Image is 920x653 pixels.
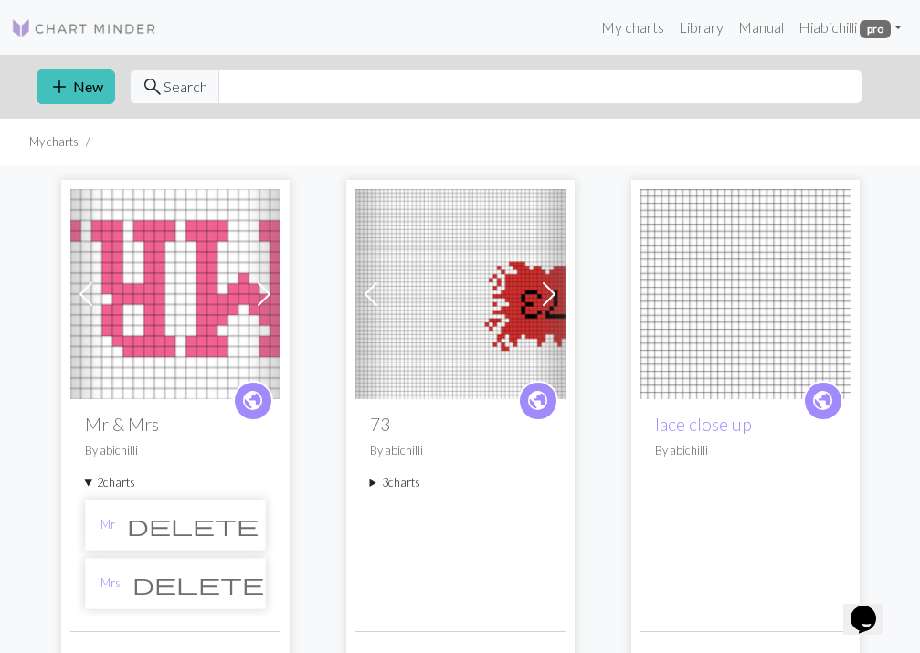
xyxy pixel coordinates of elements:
[37,69,115,104] button: New
[355,283,566,300] a: 73 Right Leg
[233,381,273,421] a: public
[640,189,851,399] img: lace close up
[115,508,270,542] button: Delete chart
[655,414,752,435] a: lace close up
[370,474,551,491] summary: 3charts
[803,381,843,421] a: public
[100,516,115,533] a: Mr
[11,17,157,39] img: Logo
[85,442,266,459] p: By abichilli
[671,9,731,46] a: Library
[355,189,566,399] img: 73 Right Leg
[132,571,264,596] span: delete
[843,580,902,635] iframe: chat widget
[594,9,671,46] a: My charts
[85,414,266,435] h2: Mr & Mrs
[100,574,121,592] a: Mrs
[127,512,259,538] span: delete
[811,386,834,415] span: public
[142,74,164,100] span: search
[121,566,276,601] button: Delete chart
[526,383,549,419] i: public
[655,442,836,459] p: By abichilli
[241,386,264,415] span: public
[518,381,558,421] a: public
[731,9,791,46] a: Manual
[811,383,834,419] i: public
[85,474,266,491] summary: 2charts
[70,189,280,399] img: Mr
[29,133,79,151] li: My charts
[370,442,551,459] p: By abichilli
[241,383,264,419] i: public
[791,9,909,46] a: Hiabichilli pro
[370,414,551,435] h2: 73
[526,386,549,415] span: public
[860,20,891,38] span: pro
[640,283,851,300] a: lace close up
[48,74,70,100] span: add
[70,283,280,300] a: Mr
[164,76,207,98] span: Search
